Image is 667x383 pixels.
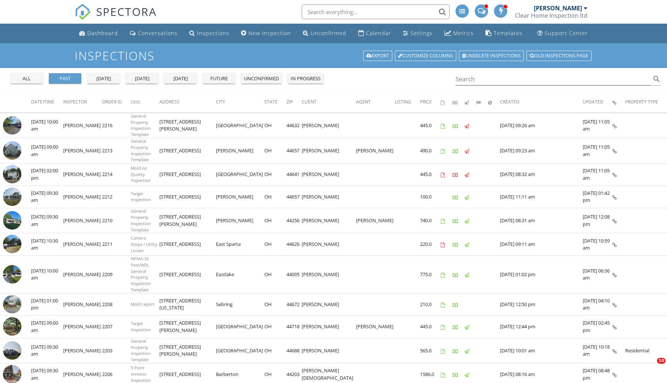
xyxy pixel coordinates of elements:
td: [STREET_ADDRESS][PERSON_NAME] [159,316,216,338]
div: Support Center [545,30,588,37]
td: 445.0 [420,316,441,338]
span: Client [302,99,316,105]
td: [STREET_ADDRESS][PERSON_NAME] [159,113,216,138]
td: [PERSON_NAME] [302,255,356,293]
td: [DATE] 02:45 pm [583,316,612,338]
a: Dashboard [76,27,121,40]
span: Zip [287,99,293,105]
span: Target Inspection [131,321,151,332]
td: [STREET_ADDRESS] [159,255,216,293]
td: 2212 [102,186,131,208]
td: [PERSON_NAME] [63,113,102,138]
td: [DATE] 10:00 am [31,113,63,138]
span: Order ID [102,99,122,105]
td: [DATE] 01:00 pm [31,293,63,316]
input: Search [456,73,651,85]
td: OH [264,255,287,293]
td: [GEOGRAPHIC_DATA] [216,316,264,338]
img: image_processing2025092885homh0.jpeg [3,165,21,183]
span: 5 Point Investor Inspection [131,365,151,383]
td: [DATE] 09:11 am [500,233,583,256]
div: [DATE] [90,75,117,82]
img: image_processing2025092885wvwm2n.jpeg [3,141,21,160]
td: [PERSON_NAME] [302,163,356,186]
th: Inspector: Not sorted. [63,92,102,112]
td: [DATE] 04:10 am [583,293,612,316]
td: [PERSON_NAME] [63,233,102,256]
td: [DATE] 09:30 am [31,208,63,233]
td: [PERSON_NAME] [302,293,356,316]
a: Unconfirmed [300,27,349,40]
span: Mold Air Quality Inspection [131,165,151,183]
span: City [216,99,225,105]
td: 740.0 [420,208,441,233]
td: OH [264,293,287,316]
th: Listing: Not sorted. [395,92,420,112]
td: [PERSON_NAME] [356,316,395,338]
td: East Sparta [216,233,264,256]
div: Inspections [197,30,229,37]
div: Settings [410,30,433,37]
span: 10 [657,358,666,364]
td: [STREET_ADDRESS][PERSON_NAME] [159,208,216,233]
td: 44256 [287,208,302,233]
span: Date/Time [31,99,54,105]
span: General Property Inspection Template [131,208,151,232]
td: 2216 [102,113,131,138]
div: Metrics [453,30,474,37]
div: Clear Home Inspection ltd [515,12,588,19]
td: 2209 [102,255,131,293]
span: General Property Inspection Template [131,338,151,362]
th: Submitted: Not sorted. [476,92,488,112]
td: [STREET_ADDRESS][PERSON_NAME] [159,338,216,363]
td: [STREET_ADDRESS] [159,163,216,186]
td: OH [264,163,287,186]
img: image_processing2025090597pp1sn7.jpeg [3,187,21,206]
td: OH [264,113,287,138]
th: Inspection Details: Not sorted. [612,92,625,112]
a: Old inspections page [527,51,592,61]
span: Created [500,99,519,105]
td: 445.0 [420,113,441,138]
td: [DATE] 09:30 am [31,338,63,363]
span: Property Type [625,99,658,105]
td: [PERSON_NAME] [302,316,356,338]
td: 2208 [102,293,131,316]
img: image_processing2025090797y5j4tb.jpeg [3,341,21,360]
td: [DATE] 02:00 pm [31,163,63,186]
button: past [49,73,81,84]
th: Canceled: Not sorted. [488,92,500,112]
td: 44672 [287,293,302,316]
td: [STREET_ADDRESS] [159,138,216,163]
a: Customize Columns [395,51,456,61]
td: [DATE] 12:08 pm [583,208,612,233]
td: [PERSON_NAME] [356,208,395,233]
div: [PERSON_NAME] [534,4,582,12]
img: The Best Home Inspection Software - Spectora [75,4,91,20]
td: 44718 [287,316,302,338]
img: streetview [3,295,21,313]
a: Settings [400,27,436,40]
td: 44657 [287,186,302,208]
td: OH [264,208,287,233]
td: [PERSON_NAME] [63,338,102,363]
td: [DATE] 10:18 am [583,338,612,363]
a: Calendar [355,27,394,40]
a: Conversations [127,27,180,40]
td: [PERSON_NAME] [63,208,102,233]
td: [DATE] 09:00 am [31,316,63,338]
td: [DATE] 12:50 pm [500,293,583,316]
th: Agent: Not sorted. [356,92,395,112]
span: Camera Scope / Utility Locate [131,235,158,253]
td: [DATE] 09:30 am [31,186,63,208]
td: Eastlake [216,255,264,293]
td: [GEOGRAPHIC_DATA] [216,113,264,138]
td: 44641 [287,163,302,186]
a: Export [363,51,392,61]
span: General Property Inspection Template [131,138,151,162]
td: [STREET_ADDRESS] [159,186,216,208]
th: Client: Not sorted. [302,92,356,112]
div: in progress [291,75,321,82]
div: unconfirmed [244,75,279,82]
div: future [206,75,232,82]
